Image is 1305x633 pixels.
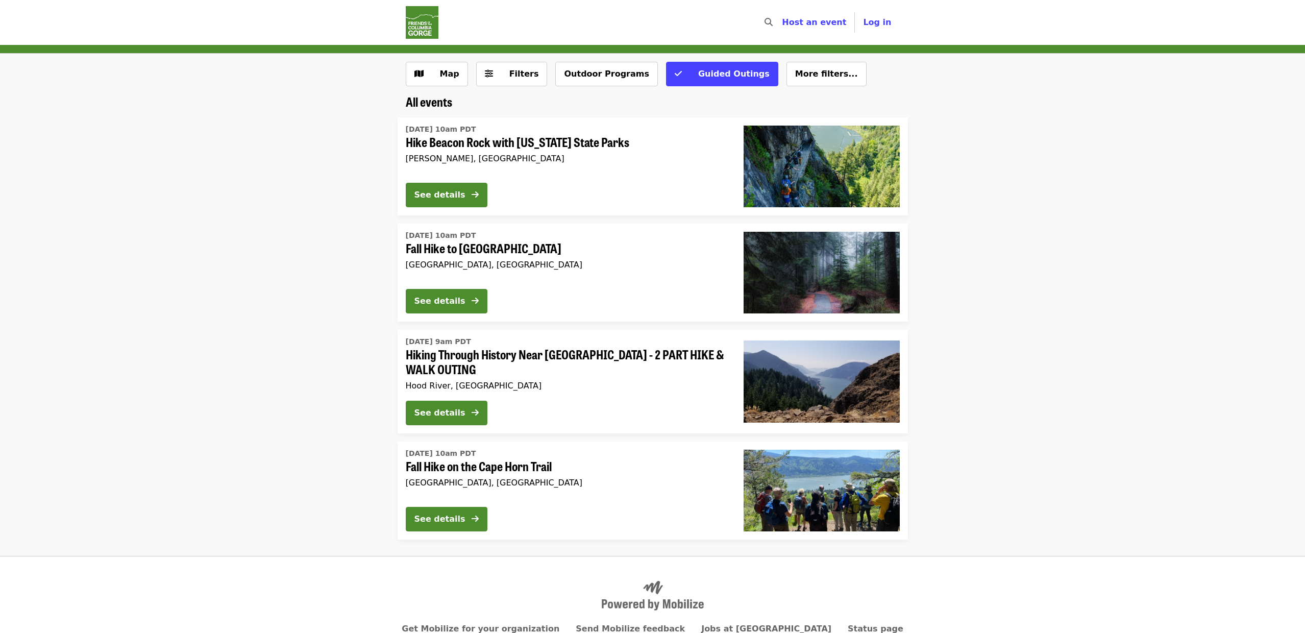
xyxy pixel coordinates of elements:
[795,69,858,79] span: More filters...
[406,336,471,347] time: [DATE] 9am PDT
[406,260,727,270] div: [GEOGRAPHIC_DATA], [GEOGRAPHIC_DATA]
[414,295,465,307] div: See details
[406,124,476,135] time: [DATE] 10am PDT
[765,17,773,27] i: search icon
[406,347,727,377] span: Hiking Through History Near [GEOGRAPHIC_DATA] - 2 PART HIKE & WALK OUTING
[602,581,704,611] img: Powered by Mobilize
[675,69,682,79] i: check icon
[398,442,908,540] a: See details for "Fall Hike on the Cape Horn Trail"
[406,135,727,150] span: Hike Beacon Rock with [US_STATE] State Parks
[406,154,727,163] div: [PERSON_NAME], [GEOGRAPHIC_DATA]
[414,189,465,201] div: See details
[744,340,900,422] img: Hiking Through History Near Hood River - 2 PART HIKE & WALK OUTING organized by Friends Of The Co...
[406,459,727,474] span: Fall Hike on the Cape Horn Trail
[406,401,487,425] button: See details
[406,478,727,488] div: [GEOGRAPHIC_DATA], [GEOGRAPHIC_DATA]
[779,10,787,35] input: Search
[406,6,438,39] img: Friends Of The Columbia Gorge - Home
[744,126,900,207] img: Hike Beacon Rock with Washington State Parks organized by Friends Of The Columbia Gorge
[406,92,452,110] span: All events
[485,69,493,79] i: sliders-h icon
[472,190,479,200] i: arrow-right icon
[406,62,468,86] button: Show map view
[698,69,770,79] span: Guided Outings
[440,69,459,79] span: Map
[555,62,657,86] button: Outdoor Programs
[414,407,465,419] div: See details
[855,12,899,33] button: Log in
[406,289,487,313] button: See details
[414,513,465,525] div: See details
[406,381,727,391] div: Hood River, [GEOGRAPHIC_DATA]
[472,296,479,306] i: arrow-right icon
[666,62,778,86] button: Guided Outings
[406,230,476,241] time: [DATE] 10am PDT
[398,224,908,322] a: See details for "Fall Hike to Larch Mountain Crater"
[476,62,548,86] button: Filters (0 selected)
[509,69,539,79] span: Filters
[863,17,891,27] span: Log in
[406,507,487,531] button: See details
[744,450,900,531] img: Fall Hike on the Cape Horn Trail organized by Friends Of The Columbia Gorge
[472,408,479,418] i: arrow-right icon
[786,62,867,86] button: More filters...
[744,232,900,313] img: Fall Hike to Larch Mountain Crater organized by Friends Of The Columbia Gorge
[406,241,727,256] span: Fall Hike to [GEOGRAPHIC_DATA]
[406,183,487,207] button: See details
[398,330,908,433] a: See details for "Hiking Through History Near Hood River - 2 PART HIKE & WALK OUTING"
[414,69,424,79] i: map icon
[472,514,479,524] i: arrow-right icon
[782,17,846,27] a: Host an event
[398,117,908,215] a: See details for "Hike Beacon Rock with Washington State Parks"
[406,448,476,459] time: [DATE] 10am PDT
